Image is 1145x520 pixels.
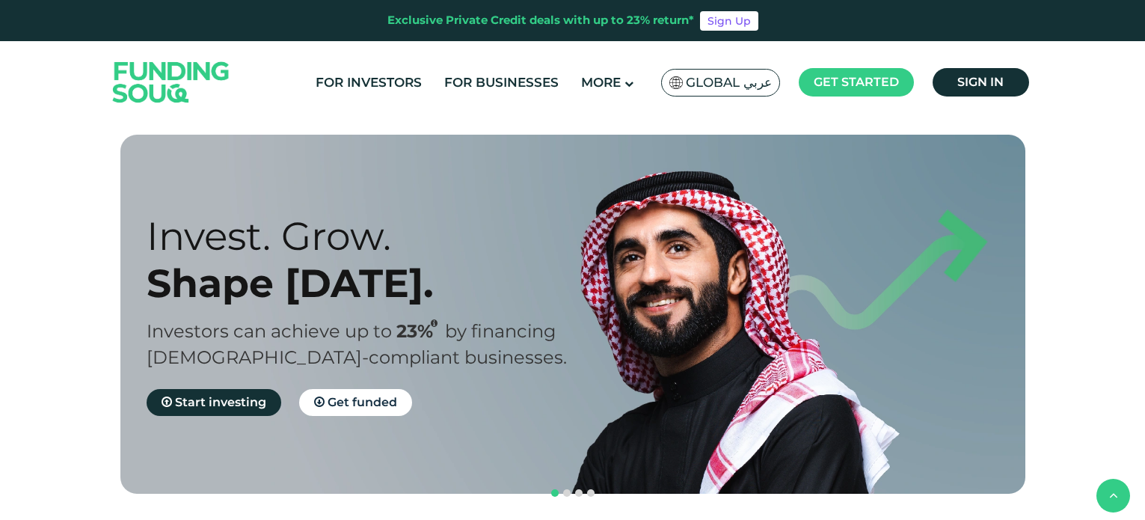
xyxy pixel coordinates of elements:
[573,487,585,499] button: navigation
[147,260,599,307] div: Shape [DATE].
[1096,479,1130,513] button: back
[440,70,562,95] a: For Businesses
[175,395,266,409] span: Start investing
[933,68,1029,97] a: Sign in
[147,212,599,260] div: Invest. Grow.
[147,320,392,342] span: Investors can achieve up to
[957,75,1004,89] span: Sign in
[98,44,245,120] img: Logo
[387,12,694,29] div: Exclusive Private Credit deals with up to 23% return*
[581,75,621,90] span: More
[700,11,758,31] a: Sign Up
[147,389,281,416] a: Start investing
[328,395,397,409] span: Get funded
[585,487,597,499] button: navigation
[431,319,438,328] i: 23% IRR (expected) ~ 15% Net yield (expected)
[686,74,772,91] span: Global عربي
[396,320,445,342] span: 23%
[312,70,426,95] a: For Investors
[299,389,412,416] a: Get funded
[549,487,561,499] button: navigation
[561,487,573,499] button: navigation
[669,76,683,89] img: SA Flag
[814,75,899,89] span: Get started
